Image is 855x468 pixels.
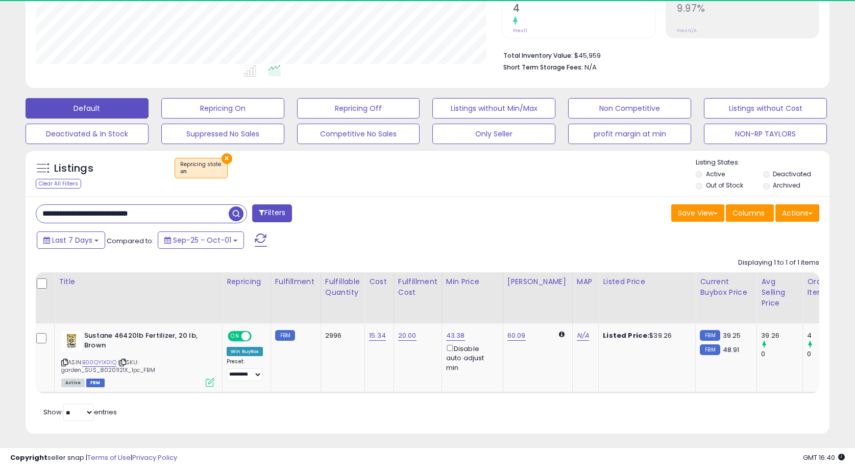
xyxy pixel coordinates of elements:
[275,276,316,287] div: Fulfillment
[807,349,848,359] div: 0
[36,179,81,189] div: Clear All Filters
[84,331,208,353] b: Sustane 46420lb Fertilizer, 20 lb, Brown
[446,276,499,287] div: Min Price
[158,231,244,249] button: Sep-25 - Oct-01
[706,170,725,178] label: Active
[180,168,222,175] div: on
[10,453,47,462] strong: Copyright
[700,276,752,298] div: Current Buybox Price
[180,160,222,176] span: Repricing state :
[61,358,155,373] span: | SKU: garden_SUS_80201121X_1pc_FBM
[227,347,263,356] div: Win BuyBox
[732,208,765,218] span: Columns
[513,3,655,16] h2: 4
[87,453,131,462] a: Terms of Use
[26,98,149,119] button: Default
[369,331,386,341] a: 15.34
[250,332,266,341] span: OFF
[603,331,649,340] b: Listed Price:
[227,276,266,287] div: Repricing
[568,98,691,119] button: Non Competitive
[677,3,819,16] h2: 9.97%
[398,276,437,298] div: Fulfillment Cost
[432,98,555,119] button: Listings without Min/Max
[325,331,357,340] div: 2996
[275,330,295,341] small: FBM
[132,453,177,462] a: Privacy Policy
[227,358,263,381] div: Preset:
[222,153,232,164] button: ×
[161,98,284,119] button: Repricing On
[26,124,149,144] button: Deactivated & In Stock
[252,204,292,222] button: Filters
[173,235,231,245] span: Sep-25 - Oct-01
[297,98,420,119] button: Repricing Off
[398,331,417,341] a: 20.00
[706,181,743,190] label: Out of Stock
[432,124,555,144] button: Only Seller
[61,379,85,387] span: All listings currently available for purchase on Amazon
[107,236,154,246] span: Compared to:
[82,358,116,367] a: B00QYIX0IQ
[503,49,812,61] li: $45,959
[86,379,105,387] span: FBM
[677,28,697,34] small: Prev: N/A
[229,332,241,341] span: ON
[43,407,117,417] span: Show: entries
[59,276,218,287] div: Title
[369,276,389,287] div: Cost
[577,276,594,287] div: MAP
[54,161,93,176] h5: Listings
[761,349,802,359] div: 0
[577,331,589,341] a: N/A
[761,276,798,309] div: Avg Selling Price
[161,124,284,144] button: Suppressed No Sales
[803,453,845,462] span: 2025-10-10 16:40 GMT
[807,331,848,340] div: 4
[704,124,827,144] button: NON-RP TAYLORS
[775,204,819,222] button: Actions
[723,345,740,355] span: 48.91
[671,204,724,222] button: Save View
[603,276,691,287] div: Listed Price
[52,235,92,245] span: Last 7 Days
[704,98,827,119] button: Listings without Cost
[297,124,420,144] button: Competitive No Sales
[507,276,568,287] div: [PERSON_NAME]
[700,344,720,355] small: FBM
[507,331,526,341] a: 60.09
[761,331,802,340] div: 39.26
[37,231,105,249] button: Last 7 Days
[773,170,811,178] label: Deactivated
[584,62,597,72] span: N/A
[568,124,691,144] button: profit margin at min
[603,331,688,340] div: $39.26
[503,51,573,60] b: Total Inventory Value:
[61,331,214,386] div: ASIN:
[807,276,844,298] div: Ordered Items
[726,204,774,222] button: Columns
[723,331,741,340] span: 39.25
[10,453,177,463] div: seller snap | |
[503,63,583,72] b: Short Term Storage Fees:
[738,258,819,268] div: Displaying 1 to 1 of 1 items
[773,181,800,190] label: Archived
[446,331,465,341] a: 43.38
[700,330,720,341] small: FBM
[325,276,360,298] div: Fulfillable Quantity
[513,28,527,34] small: Prev: 0
[61,331,82,352] img: 412q9jnBUHL._SL40_.jpg
[696,158,829,168] p: Listing States:
[446,343,495,372] div: Disable auto adjust min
